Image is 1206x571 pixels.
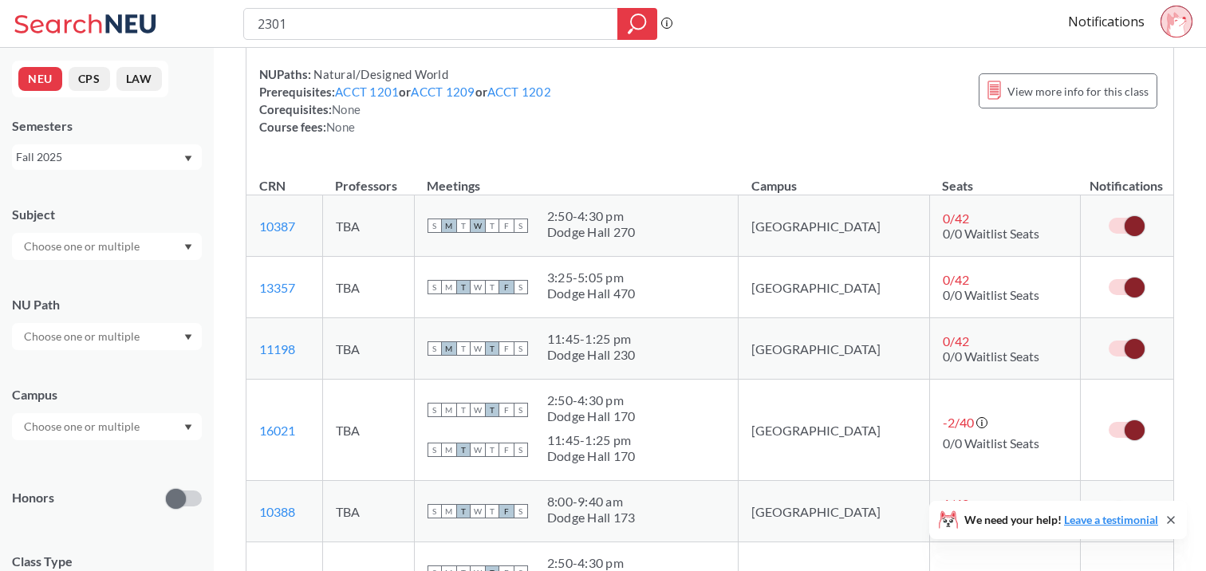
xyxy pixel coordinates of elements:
[456,341,471,356] span: T
[739,380,929,481] td: [GEOGRAPHIC_DATA]
[428,403,442,417] span: S
[547,347,636,363] div: Dodge Hall 230
[485,403,499,417] span: T
[628,13,647,35] svg: magnifying glass
[322,318,414,380] td: TBA
[442,443,456,457] span: M
[739,257,929,318] td: [GEOGRAPHIC_DATA]
[456,219,471,233] span: T
[547,494,636,510] div: 8:00 - 9:40 am
[547,331,636,347] div: 11:45 - 1:25 pm
[547,392,636,408] div: 2:50 - 4:30 pm
[116,67,162,91] button: LAW
[499,280,514,294] span: F
[335,85,399,99] a: ACCT 1201
[414,161,739,195] th: Meetings
[428,219,442,233] span: S
[499,443,514,457] span: F
[12,553,202,570] span: Class Type
[499,219,514,233] span: F
[411,85,475,99] a: ACCT 1209
[471,443,485,457] span: W
[259,504,295,519] a: 10388
[547,432,636,448] div: 11:45 - 1:25 pm
[332,102,361,116] span: None
[547,270,636,285] div: 3:25 - 5:05 pm
[184,156,192,162] svg: Dropdown arrow
[547,408,636,424] div: Dodge Hall 170
[12,296,202,313] div: NU Path
[514,403,528,417] span: S
[442,403,456,417] span: M
[326,120,355,134] span: None
[943,211,969,226] span: 0 / 42
[311,67,448,81] span: Natural/Designed World
[547,224,636,240] div: Dodge Hall 270
[12,489,54,507] p: Honors
[12,413,202,440] div: Dropdown arrow
[12,323,202,350] div: Dropdown arrow
[16,148,183,166] div: Fall 2025
[487,85,551,99] a: ACCT 1202
[1007,81,1149,101] span: View more info for this class
[456,280,471,294] span: T
[547,448,636,464] div: Dodge Hall 170
[12,233,202,260] div: Dropdown arrow
[485,280,499,294] span: T
[428,280,442,294] span: S
[471,504,485,518] span: W
[547,285,636,301] div: Dodge Hall 470
[514,280,528,294] span: S
[12,144,202,170] div: Fall 2025Dropdown arrow
[256,10,606,37] input: Class, professor, course number, "phrase"
[442,219,456,233] span: M
[547,510,636,526] div: Dodge Hall 173
[964,514,1158,526] span: We need your help!
[547,208,636,224] div: 2:50 - 4:30 pm
[16,327,150,346] input: Choose one or multiple
[739,318,929,380] td: [GEOGRAPHIC_DATA]
[499,504,514,518] span: F
[16,417,150,436] input: Choose one or multiple
[929,161,1080,195] th: Seats
[943,287,1039,302] span: 0/0 Waitlist Seats
[322,380,414,481] td: TBA
[514,341,528,356] span: S
[485,443,499,457] span: T
[943,272,969,287] span: 0 / 42
[739,481,929,542] td: [GEOGRAPHIC_DATA]
[1080,161,1172,195] th: Notifications
[428,341,442,356] span: S
[259,65,551,136] div: NUPaths: Prerequisites: or or Corequisites: Course fees:
[16,237,150,256] input: Choose one or multiple
[514,443,528,457] span: S
[471,280,485,294] span: W
[259,177,286,195] div: CRN
[184,244,192,250] svg: Dropdown arrow
[322,195,414,257] td: TBA
[259,423,295,438] a: 16021
[943,415,974,430] span: -2 / 40
[943,349,1039,364] span: 0/0 Waitlist Seats
[471,341,485,356] span: W
[456,443,471,457] span: T
[471,219,485,233] span: W
[943,226,1039,241] span: 0/0 Waitlist Seats
[547,555,646,571] div: 2:50 - 4:30 pm
[456,504,471,518] span: T
[259,280,295,295] a: 13357
[499,403,514,417] span: F
[12,117,202,135] div: Semesters
[428,443,442,457] span: S
[456,403,471,417] span: T
[943,333,969,349] span: 0 / 42
[442,504,456,518] span: M
[69,67,110,91] button: CPS
[12,206,202,223] div: Subject
[739,195,929,257] td: [GEOGRAPHIC_DATA]
[514,504,528,518] span: S
[485,504,499,518] span: T
[485,341,499,356] span: T
[259,341,295,356] a: 11198
[184,424,192,431] svg: Dropdown arrow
